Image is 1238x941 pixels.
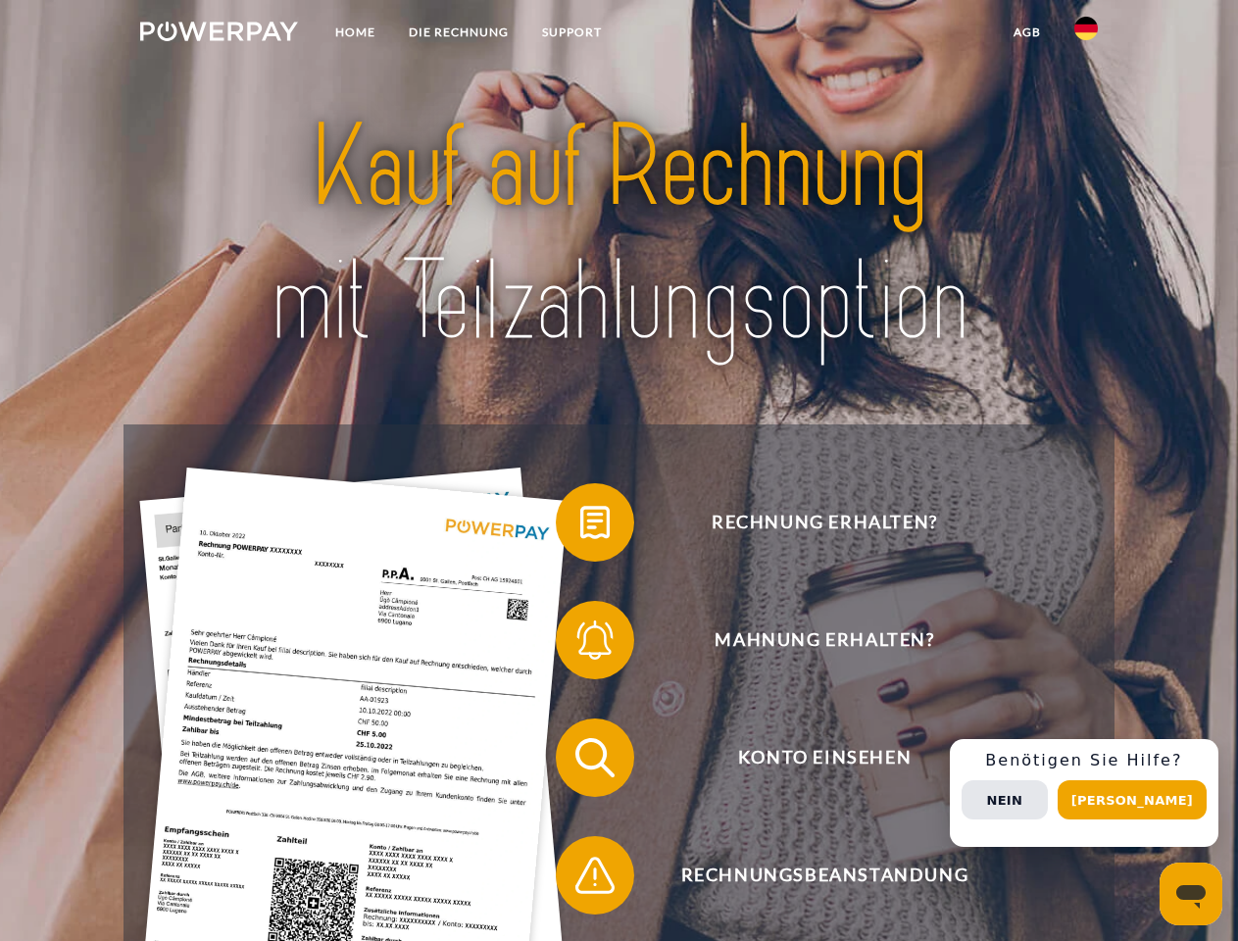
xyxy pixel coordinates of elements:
img: logo-powerpay-white.svg [140,22,298,41]
h3: Benötigen Sie Hilfe? [962,751,1207,770]
img: qb_bell.svg [570,616,619,665]
span: Rechnung erhalten? [584,483,1065,562]
button: Nein [962,780,1048,819]
button: Rechnung erhalten? [556,483,1065,562]
span: Konto einsehen [584,718,1065,797]
button: Rechnungsbeanstandung [556,836,1065,915]
a: agb [997,15,1058,50]
iframe: Schaltfläche zum Öffnen des Messaging-Fensters [1160,863,1222,925]
button: [PERSON_NAME] [1058,780,1207,819]
button: Konto einsehen [556,718,1065,797]
div: Schnellhilfe [950,739,1218,847]
a: Home [319,15,392,50]
button: Mahnung erhalten? [556,601,1065,679]
img: de [1074,17,1098,40]
img: qb_search.svg [570,733,619,782]
span: Rechnungsbeanstandung [584,836,1065,915]
img: qb_warning.svg [570,851,619,900]
a: DIE RECHNUNG [392,15,525,50]
img: qb_bill.svg [570,498,619,547]
a: SUPPORT [525,15,619,50]
span: Mahnung erhalten? [584,601,1065,679]
img: title-powerpay_de.svg [187,94,1051,375]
